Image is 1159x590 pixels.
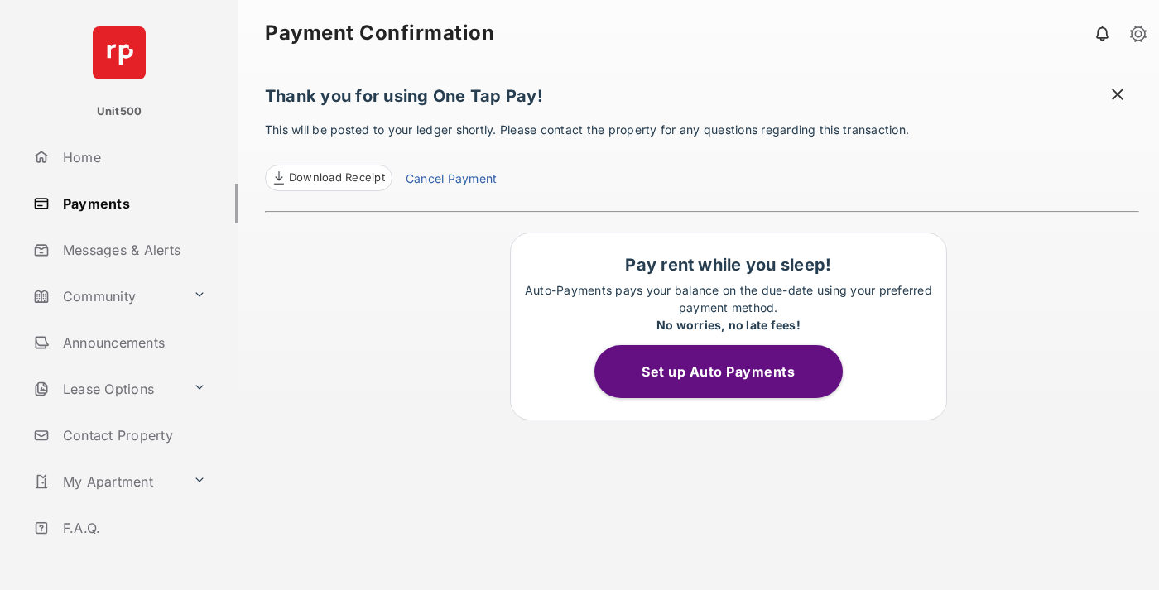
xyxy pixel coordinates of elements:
a: Messages & Alerts [26,230,238,270]
a: Download Receipt [265,165,392,191]
p: Auto-Payments pays your balance on the due-date using your preferred payment method. [519,281,938,333]
a: Home [26,137,238,177]
a: Community [26,276,186,316]
a: Set up Auto Payments [594,363,863,380]
a: F.A.Q. [26,508,238,548]
h1: Thank you for using One Tap Pay! [265,86,1139,114]
button: Set up Auto Payments [594,345,843,398]
img: svg+xml;base64,PHN2ZyB4bWxucz0iaHR0cDovL3d3dy53My5vcmcvMjAwMC9zdmciIHdpZHRoPSI2NCIgaGVpZ2h0PSI2NC... [93,26,146,79]
a: My Apartment [26,462,186,501]
a: Cancel Payment [406,170,497,191]
a: Lease Options [26,369,186,409]
a: Payments [26,184,238,223]
p: Unit500 [97,103,142,120]
p: This will be posted to your ledger shortly. Please contact the property for any questions regardi... [265,121,1139,191]
strong: Payment Confirmation [265,23,494,43]
h1: Pay rent while you sleep! [519,255,938,275]
a: Announcements [26,323,238,362]
span: Download Receipt [289,170,385,186]
a: Contact Property [26,415,238,455]
div: No worries, no late fees! [519,316,938,333]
